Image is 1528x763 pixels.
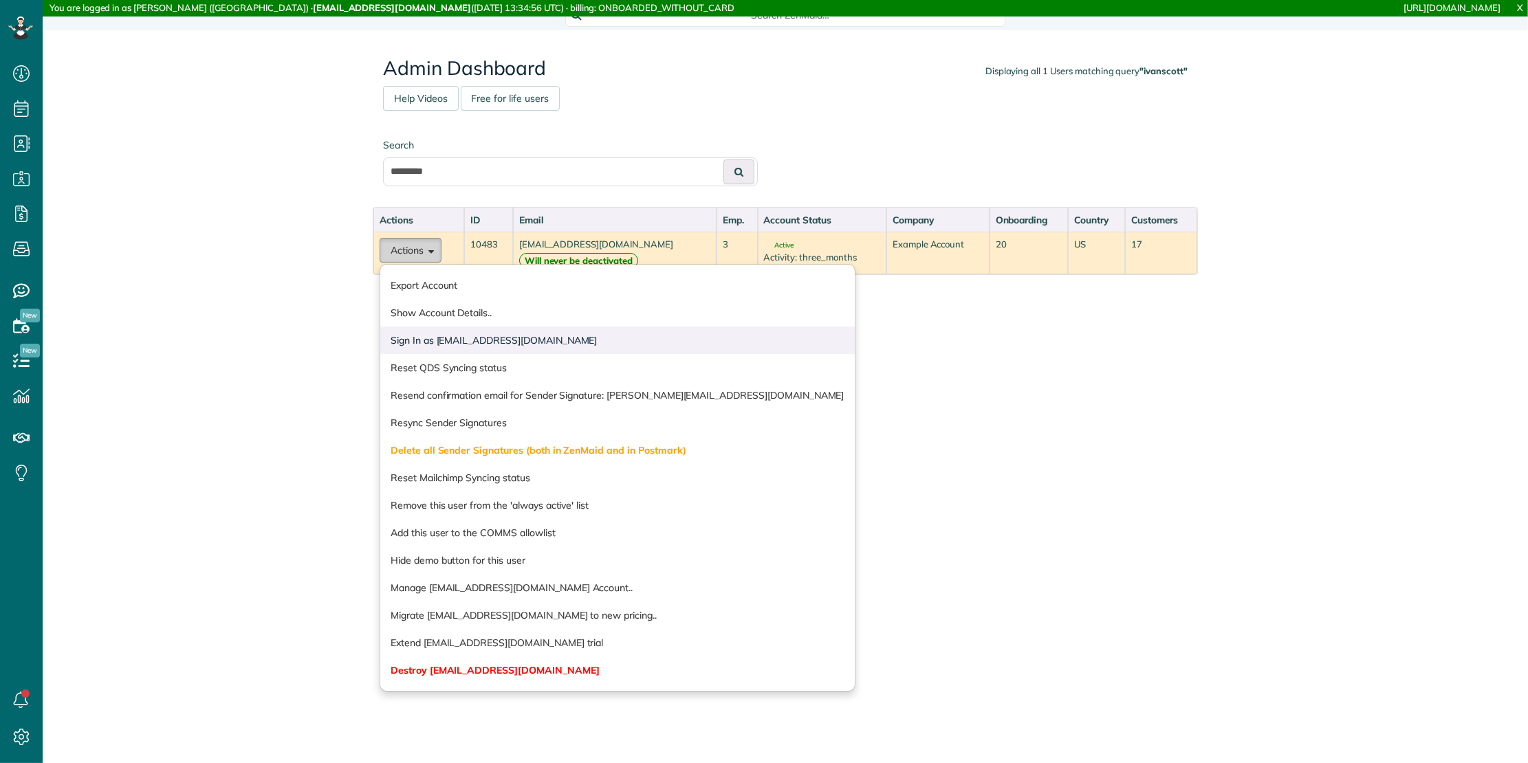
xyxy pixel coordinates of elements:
[470,213,507,227] div: ID
[380,629,855,656] a: Extend [EMAIL_ADDRESS][DOMAIN_NAME] trial
[380,601,855,629] a: Migrate [EMAIL_ADDRESS][DOMAIN_NAME] to new pricing..
[380,238,441,263] button: Actions
[996,213,1062,227] div: Onboarding
[380,272,855,299] a: Export Account
[380,409,855,436] a: Resync Sender Signatures
[380,327,855,354] a: Sign In as [EMAIL_ADDRESS][DOMAIN_NAME]
[1404,2,1500,13] a: [URL][DOMAIN_NAME]
[380,464,855,491] a: Reset Mailchimp Syncing status
[519,253,638,269] strong: Will never be deactivated
[20,309,40,322] span: New
[1139,65,1188,76] strong: "ivanscott"
[764,251,880,264] div: Activity: three_months
[764,213,880,227] div: Account Status
[985,65,1188,78] div: Displaying all 1 Users matching query
[1131,213,1191,227] div: Customers
[380,491,855,519] a: Remove this user from the 'always active' list
[380,213,458,227] div: Actions
[464,232,513,274] td: 10483
[990,232,1069,274] td: 20
[380,299,855,327] a: Show Account Details..
[764,242,794,249] span: Active
[461,86,560,111] a: Free for life users
[1125,232,1197,274] td: 17
[383,86,459,111] a: Help Videos
[20,344,40,357] span: New
[313,2,471,13] strong: [EMAIL_ADDRESS][DOMAIN_NAME]
[380,436,855,464] a: Delete all Sender Signatures (both in ZenMaid and in Postmark)
[1074,213,1119,227] div: Country
[380,519,855,546] a: Add this user to the COMMS allowlist
[1068,232,1125,274] td: US
[723,213,752,227] div: Emp.
[886,232,990,274] td: Example Account
[383,138,758,152] label: Search
[380,354,855,381] a: Reset QDS Syncing status
[383,58,1188,79] h2: Admin Dashboard
[380,574,855,601] a: Manage [EMAIL_ADDRESS][DOMAIN_NAME] Account..
[380,656,855,684] a: Destroy [EMAIL_ADDRESS][DOMAIN_NAME]
[893,213,983,227] div: Company
[513,232,717,274] td: [EMAIL_ADDRESS][DOMAIN_NAME]
[519,213,710,227] div: Email
[380,381,855,409] a: Resend confirmation email for Sender Signature: [PERSON_NAME][EMAIL_ADDRESS][DOMAIN_NAME]
[380,546,855,574] a: Hide demo button for this user
[717,232,758,274] td: 3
